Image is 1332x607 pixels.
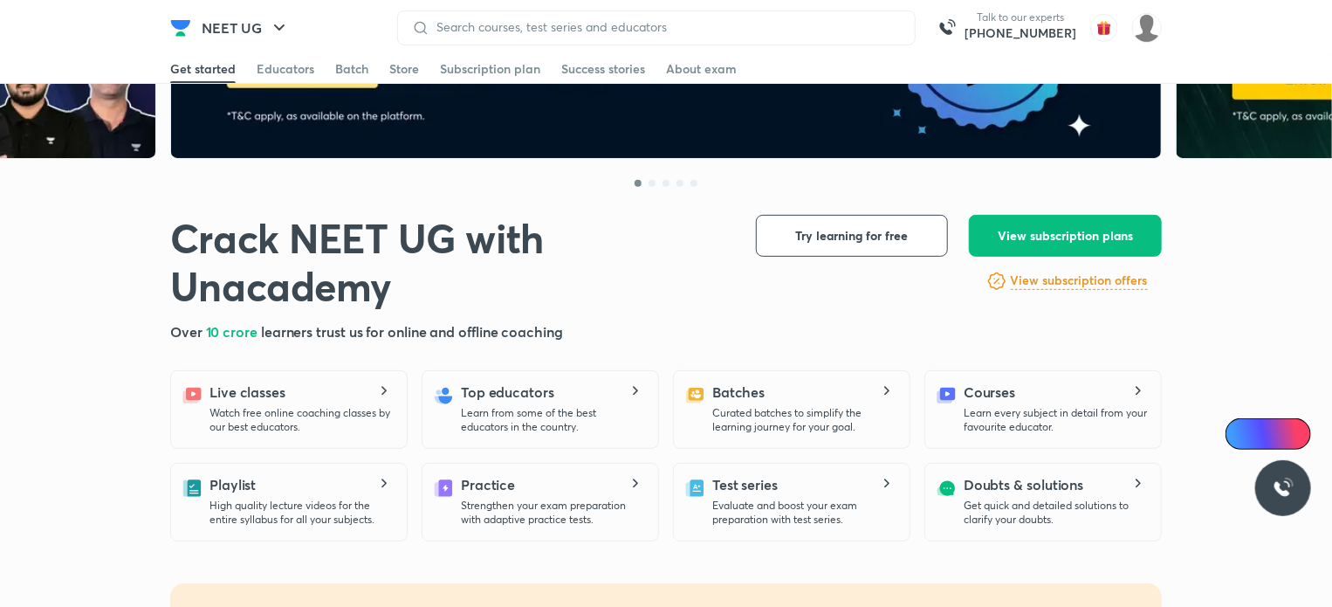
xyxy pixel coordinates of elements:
input: Search courses, test series and educators [429,20,901,34]
span: Try learning for free [796,227,909,245]
p: Evaluate and boost your exam preparation with test series. [712,499,896,527]
img: ttu [1273,478,1294,499]
div: Educators [257,60,314,78]
p: Watch free online coaching classes by our best educators. [209,406,393,434]
div: Batch [335,60,368,78]
div: Subscription plan [440,60,540,78]
img: surabhi [1132,13,1162,43]
span: Over [170,322,206,341]
h5: Doubts & solutions [964,474,1084,495]
a: Store [389,55,419,83]
button: View subscription plans [969,215,1162,257]
a: Get started [170,55,236,83]
h1: Crack NEET UG with Unacademy [170,215,728,311]
a: View subscription offers [1011,271,1148,292]
img: Company Logo [170,17,191,38]
img: avatar [1090,14,1118,42]
div: About exam [666,60,737,78]
a: Success stories [561,55,645,83]
h5: Test series [712,474,778,495]
span: View subscription plans [998,227,1133,245]
h5: Courses [964,382,1015,403]
h5: Batches [712,382,765,403]
p: Get quick and detailed solutions to clarify your doubts. [964,499,1147,527]
h5: Playlist [209,474,256,495]
button: Try learning for free [756,215,948,257]
a: Batch [335,55,368,83]
img: call-us [930,10,965,45]
p: Talk to our experts [965,10,1076,24]
p: Learn every subject in detail from your favourite educator. [964,406,1147,434]
a: [PHONE_NUMBER] [965,24,1076,42]
div: Success stories [561,60,645,78]
span: learners trust us for online and offline coaching [261,322,563,341]
button: NEET UG [191,10,300,45]
span: Ai Doubts [1254,427,1301,441]
h5: Live classes [209,382,285,403]
span: 10 crore [206,322,261,341]
a: Ai Doubts [1226,418,1311,450]
a: Educators [257,55,314,83]
h6: View subscription offers [1011,272,1148,290]
div: Store [389,60,419,78]
p: Learn from some of the best educators in the country. [461,406,644,434]
a: Subscription plan [440,55,540,83]
img: Icon [1236,427,1250,441]
div: Get started [170,60,236,78]
p: High quality lecture videos for the entire syllabus for all your subjects. [209,499,393,527]
a: About exam [666,55,737,83]
p: Strengthen your exam preparation with adaptive practice tests. [461,499,644,527]
h5: Top educators [461,382,554,403]
p: Curated batches to simplify the learning journey for your goal. [712,406,896,434]
h5: Practice [461,474,515,495]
